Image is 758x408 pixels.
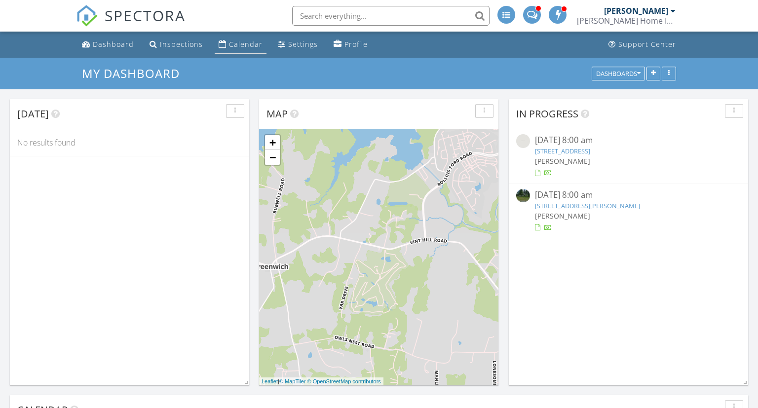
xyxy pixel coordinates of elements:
[265,150,280,165] a: Zoom out
[535,211,590,221] span: [PERSON_NAME]
[265,135,280,150] a: Zoom in
[535,147,590,155] a: [STREET_ADDRESS]
[288,39,318,49] div: Settings
[17,107,49,120] span: [DATE]
[279,378,306,384] a: © MapTiler
[259,377,383,386] div: |
[146,36,207,54] a: Inspections
[577,16,676,26] div: Lambert Home Inspections, LLC
[535,201,640,210] a: [STREET_ADDRESS][PERSON_NAME]
[274,36,322,54] a: Settings
[535,134,722,147] div: [DATE] 8:00 am
[266,107,288,120] span: Map
[344,39,368,49] div: Profile
[516,189,741,233] a: [DATE] 8:00 am [STREET_ADDRESS][PERSON_NAME] [PERSON_NAME]
[307,378,381,384] a: © OpenStreetMap contributors
[229,39,263,49] div: Calendar
[516,107,578,120] span: In Progress
[535,189,722,201] div: [DATE] 8:00 am
[516,134,530,148] img: streetview
[535,156,590,166] span: [PERSON_NAME]
[618,39,676,49] div: Support Center
[596,70,641,77] div: Dashboards
[516,189,530,203] img: streetview
[330,36,372,54] a: Profile
[76,13,186,34] a: SPECTORA
[78,36,138,54] a: Dashboard
[604,6,668,16] div: [PERSON_NAME]
[10,129,249,156] div: No results found
[105,5,186,26] span: SPECTORA
[215,36,266,54] a: Calendar
[76,5,98,27] img: The Best Home Inspection Software - Spectora
[262,378,278,384] a: Leaflet
[160,39,203,49] div: Inspections
[292,6,490,26] input: Search everything...
[516,134,741,178] a: [DATE] 8:00 am [STREET_ADDRESS] [PERSON_NAME]
[605,36,680,54] a: Support Center
[93,39,134,49] div: Dashboard
[82,65,188,81] a: My Dashboard
[592,67,645,80] button: Dashboards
